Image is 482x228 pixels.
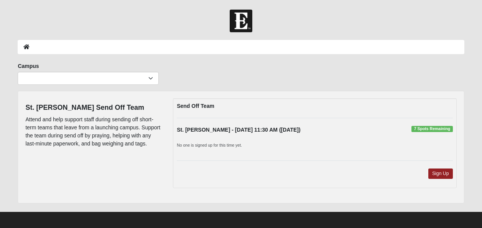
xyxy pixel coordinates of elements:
label: Campus [18,62,39,70]
strong: St. [PERSON_NAME] - [DATE] 11:30 AM ([DATE]) [177,127,301,133]
p: Attend and help support staff during sending off short-term teams that leave from a launching cam... [25,116,161,148]
a: Sign Up [428,169,453,179]
span: 7 Spots Remaining [411,126,452,132]
h4: St. [PERSON_NAME] Send Off Team [25,104,161,112]
img: Church of Eleven22 Logo [230,10,252,32]
small: No one is signed up for this time yet. [177,143,242,147]
strong: Send Off Team [177,103,214,109]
